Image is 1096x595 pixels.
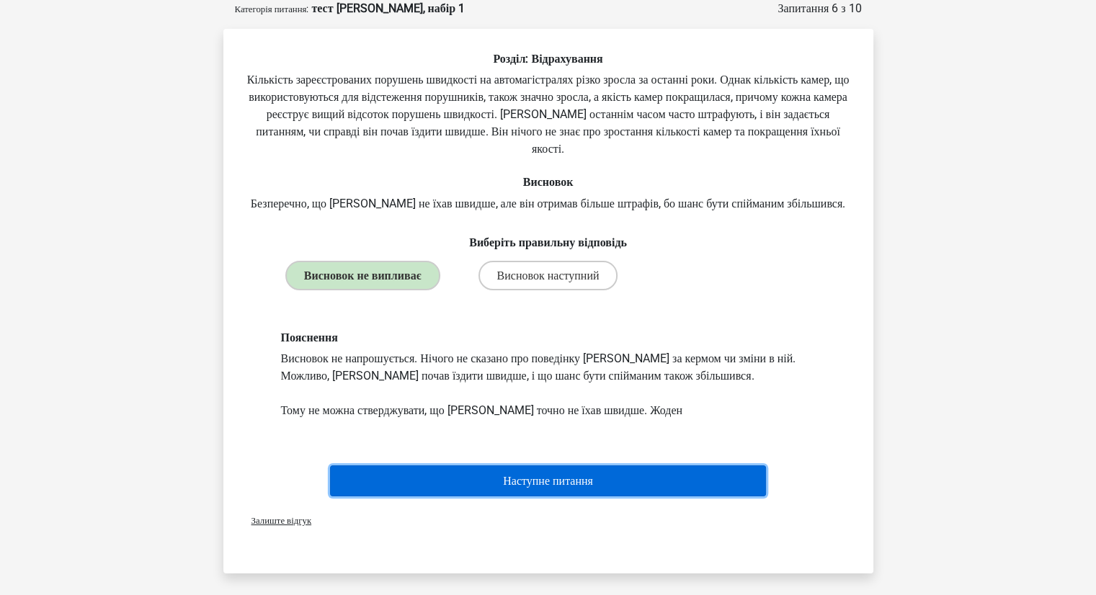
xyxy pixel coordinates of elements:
button: Наступне питання [330,465,766,496]
font: Безперечно, що [PERSON_NAME] не їхав швидше, але він отримав більше штрафів, бо шанс бути спійман... [251,197,845,210]
font: Запитання 6 з 10 [778,1,861,15]
font: Наступне питання [503,474,593,488]
font: Висновок наступний [497,269,600,282]
font: Залиште відгук [251,515,312,526]
font: Висновок не випливає [304,269,422,282]
font: Тому не можна стверджувати, що [PERSON_NAME] точно не їхав швидше. Жоден [281,403,682,417]
font: тест [PERSON_NAME], набір 1 [311,1,465,15]
font: Категорія питання: [235,4,309,14]
font: Висновок [523,175,574,189]
font: Висновок не напрошується. Нічого не сказано про поведінку [PERSON_NAME] за кермом чи зміни в ній.... [281,352,796,382]
font: Розділ: Відрахування [493,52,602,66]
font: Кількість зареєстрованих порушень швидкості на автомагістралях різко зросла за останні роки. Одна... [247,73,850,156]
font: Виберіть правильну відповідь [469,236,627,249]
font: Пояснення [281,331,338,344]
